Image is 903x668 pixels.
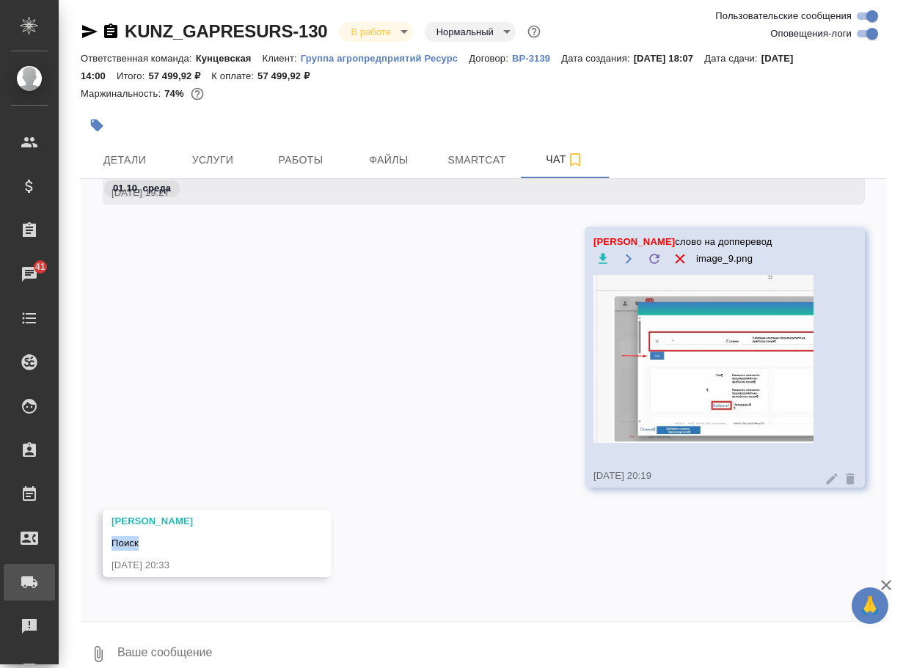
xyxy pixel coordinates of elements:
button: Скопировать ссылку [102,23,120,40]
p: 74% [164,88,187,99]
p: ВР-3139 [512,53,561,64]
span: image_9.png [696,252,753,266]
p: 01.10, среда [113,181,171,196]
span: [PERSON_NAME] [593,236,675,247]
div: [DATE] 20:33 [111,558,280,573]
p: Группа агропредприятий Ресурс [301,53,469,64]
p: Маржинальность: [81,88,164,99]
span: Smartcat [442,151,512,169]
p: [DATE] 18:07 [634,53,705,64]
button: Скопировать ссылку для ЯМессенджера [81,23,98,40]
button: В работе [346,26,395,38]
p: Дата создания: [561,53,633,64]
a: KUNZ_GAPRESURS-130 [125,21,327,41]
span: Работы [266,151,336,169]
button: 12261.80 RUB; [188,84,207,103]
span: Услуги [178,151,248,169]
span: Оповещения-логи [770,26,852,41]
p: Кунцевская [196,53,263,64]
label: Обновить файл [645,249,663,268]
span: Файлы [354,151,424,169]
button: Доп статусы указывают на важность/срочность заказа [524,22,544,41]
button: Открыть на драйве [619,249,637,268]
p: К оплате: [211,70,257,81]
p: Итого: [117,70,148,81]
img: image_9.png [593,275,814,443]
span: 41 [26,260,54,274]
span: 🙏 [858,590,882,621]
a: ВР-3139 [512,51,561,64]
p: 57 499,92 ₽ [148,70,211,81]
button: Удалить файл [670,249,689,268]
div: [PERSON_NAME] [111,514,280,529]
a: Группа агропредприятий Ресурс [301,51,469,64]
button: Нормальный [432,26,498,38]
div: В работе [339,22,412,42]
p: 57 499,92 ₽ [257,70,321,81]
span: слово на допперевод [593,235,814,249]
button: Добавить тэг [81,109,113,142]
p: Ответственная команда: [81,53,196,64]
p: Дата сдачи: [704,53,761,64]
span: Чат [530,150,600,169]
div: [DATE] 20:19 [593,469,814,483]
svg: Подписаться [566,151,584,169]
div: В работе [425,22,516,42]
span: Поиск [111,537,139,548]
button: Скачать [593,249,612,268]
button: 🙏 [852,587,888,624]
span: Пользовательские сообщения [715,9,852,23]
span: Детали [89,151,160,169]
p: Договор: [469,53,512,64]
p: Клиент: [263,53,301,64]
a: 41 [4,256,55,293]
